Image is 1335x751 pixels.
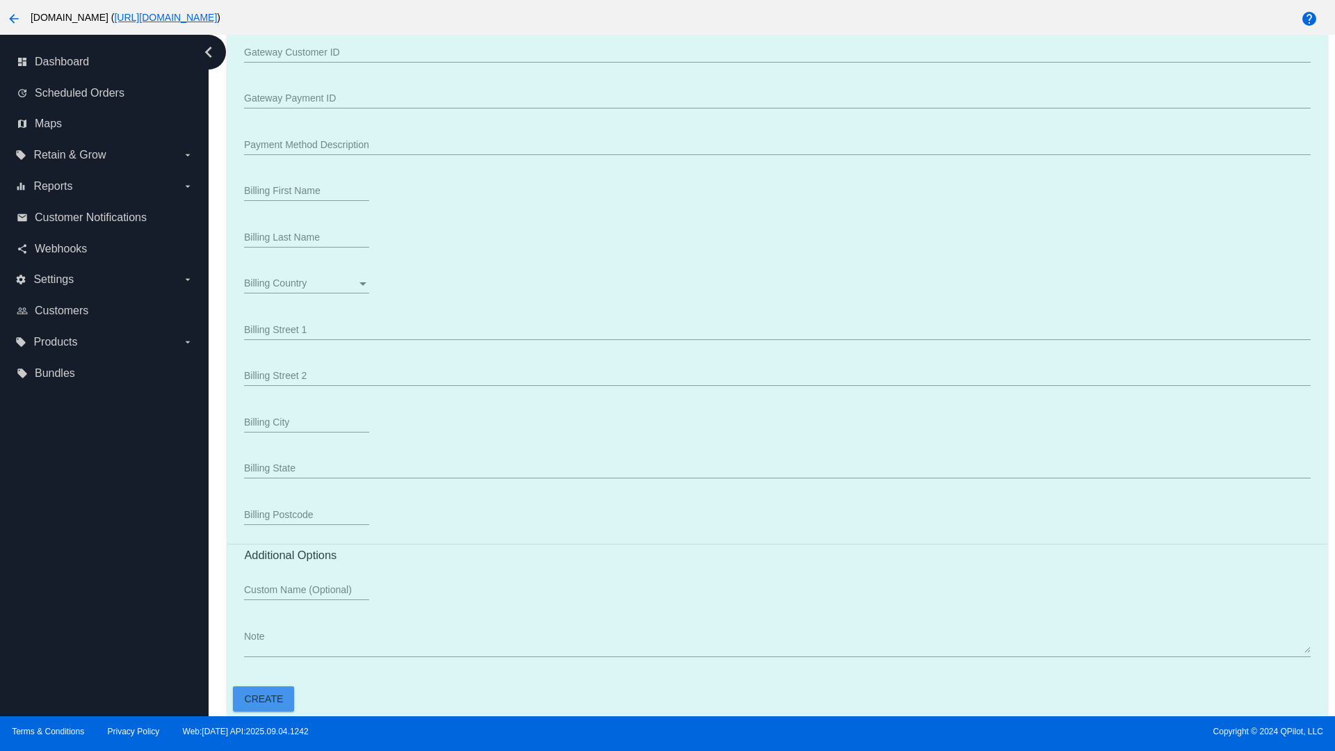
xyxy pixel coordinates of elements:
i: arrow_drop_down [182,337,193,348]
mat-icon: help [1301,10,1318,27]
span: Dashboard [35,56,89,68]
i: settings [15,274,26,285]
i: equalizer [15,181,26,192]
span: Maps [35,118,62,130]
span: Bundles [35,367,75,380]
i: email [17,212,28,223]
i: map [17,118,28,129]
span: Customers [35,305,88,317]
i: arrow_drop_down [182,150,193,161]
span: Webhooks [35,243,87,255]
span: Customer Notifications [35,211,147,224]
i: local_offer [17,368,28,379]
a: Privacy Policy [108,727,160,736]
i: people_outline [17,305,28,316]
i: arrow_drop_down [182,181,193,192]
i: local_offer [15,337,26,348]
span: Reports [33,180,72,193]
i: arrow_drop_down [182,274,193,285]
a: update Scheduled Orders [17,82,193,104]
mat-icon: arrow_back [6,10,22,27]
i: update [17,88,28,99]
span: Retain & Grow [33,149,106,161]
span: Copyright © 2024 QPilot, LLC [679,727,1323,736]
i: local_offer [15,150,26,161]
a: local_offer Bundles [17,362,193,385]
i: dashboard [17,56,28,67]
i: chevron_left [197,41,220,63]
a: email Customer Notifications [17,207,193,229]
span: Scheduled Orders [35,87,124,99]
i: share [17,243,28,255]
span: Settings [33,273,74,286]
a: map Maps [17,113,193,135]
span: [DOMAIN_NAME] ( ) [31,12,220,23]
a: [URL][DOMAIN_NAME] [114,12,217,23]
a: Web:[DATE] API:2025.09.04.1242 [183,727,309,736]
a: people_outline Customers [17,300,193,322]
span: Products [33,336,77,348]
a: share Webhooks [17,238,193,260]
a: Terms & Conditions [12,727,84,736]
a: dashboard Dashboard [17,51,193,73]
